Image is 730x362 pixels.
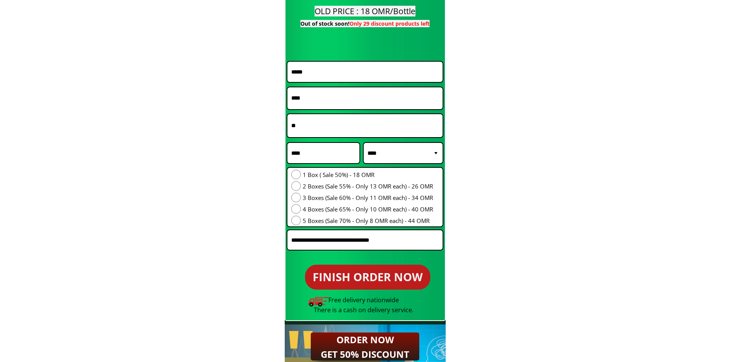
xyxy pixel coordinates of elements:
[303,193,433,202] span: 3 Boxes (Sale 60% - Only 11 OMR each) - 34 OMR
[286,295,441,315] div: Free delivery nationwide There is a cash on delivery service.
[303,216,433,225] span: 5 Boxes (Sale 70% - Only 8 OMR each) - 44 OMR
[349,20,430,27] span: Only 29 discount products left
[303,182,433,191] span: 2 Boxes (Sale 55% - Only 13 OMR each) - 26 OMR
[300,20,430,27] span: Out of stock soon!
[303,170,433,179] span: 1 Box ( Sale 50%) - 18 OMR
[316,333,414,362] h2: ORDER NOW GET 50% DISCOUNT
[303,205,433,214] span: 4 Boxes (Sale 65% - Only 10 OMR each) - 40 OMR
[315,6,415,16] span: OLD PRICE : 18 OMR/Bottle
[305,265,430,290] p: FINISH ORDER NOW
